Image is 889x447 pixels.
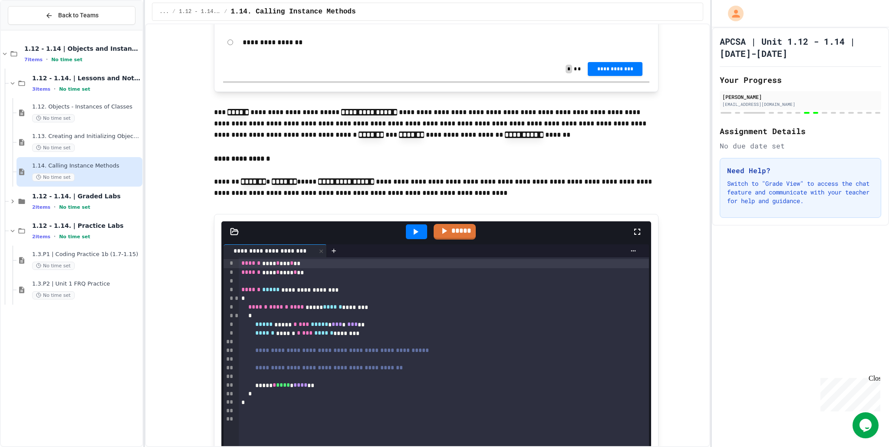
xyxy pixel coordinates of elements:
span: 1.13. Creating and Initializing Objects: Constructors [32,133,141,140]
span: / [172,8,175,15]
span: 2 items [32,204,50,210]
div: [PERSON_NAME] [722,93,879,101]
button: Back to Teams [8,6,135,25]
div: Chat with us now!Close [3,3,60,55]
h3: Need Help? [727,165,874,176]
div: No due date set [720,141,881,151]
div: My Account [719,3,746,23]
span: No time set [32,114,75,122]
span: • [46,56,48,63]
span: No time set [32,173,75,181]
span: ... [159,8,169,15]
span: No time set [32,144,75,152]
h2: Your Progress [720,74,881,86]
span: 1.14. Calling Instance Methods [231,7,356,17]
span: 1.12 - 1.14 | Objects and Instances of Classes [24,45,141,53]
span: • [54,204,56,210]
span: No time set [59,86,90,92]
span: No time set [59,204,90,210]
span: • [54,233,56,240]
iframe: chat widget [853,412,880,438]
span: No time set [59,234,90,240]
span: No time set [32,262,75,270]
span: 7 items [24,57,43,62]
span: 1.12. Objects - Instances of Classes [32,103,141,111]
span: / [224,8,227,15]
span: 1.12 - 1.14. | Lessons and Notes [32,74,141,82]
span: • [54,85,56,92]
span: No time set [51,57,82,62]
div: [EMAIL_ADDRESS][DOMAIN_NAME] [722,101,879,108]
span: 2 items [32,234,50,240]
p: Switch to "Grade View" to access the chat feature and communicate with your teacher for help and ... [727,179,874,205]
span: 3 items [32,86,50,92]
span: 1.14. Calling Instance Methods [32,162,141,170]
span: 1.12 - 1.14. | Practice Labs [32,222,141,230]
span: Back to Teams [58,11,99,20]
span: 1.12 - 1.14. | Lessons and Notes [179,8,221,15]
span: No time set [32,291,75,299]
h1: APCSA | Unit 1.12 - 1.14 | [DATE]-[DATE] [720,35,881,59]
iframe: chat widget [817,375,880,411]
span: 1.12 - 1.14. | Graded Labs [32,192,141,200]
h2: Assignment Details [720,125,881,137]
span: 1.3.P2 | Unit 1 FRQ Practice [32,280,141,288]
span: 1.3.P1 | Coding Practice 1b (1.7-1.15) [32,251,141,258]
